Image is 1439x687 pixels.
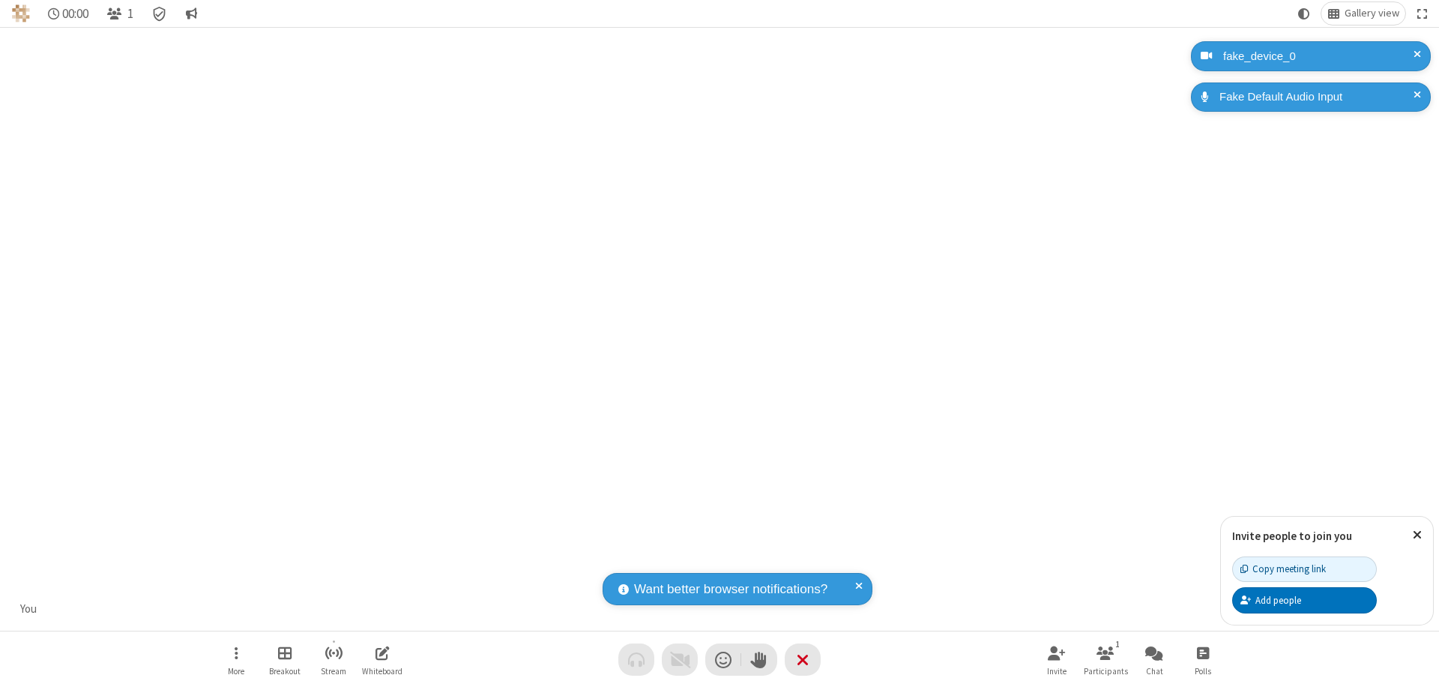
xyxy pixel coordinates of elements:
[262,638,307,681] button: Manage Breakout Rooms
[1034,638,1079,681] button: Invite participants (⌘+Shift+I)
[1411,2,1434,25] button: Fullscreen
[15,601,43,618] div: You
[145,2,174,25] div: Meeting details Encryption enabled
[1047,667,1067,676] span: Invite
[705,643,741,676] button: Send a reaction
[100,2,139,25] button: Open participant list
[1132,638,1177,681] button: Open chat
[1402,517,1433,553] button: Close popover
[1083,638,1128,681] button: Open participant list
[127,7,133,21] span: 1
[1111,637,1124,651] div: 1
[618,643,654,676] button: Audio problem - check your Internet connection or call by phone
[12,4,30,22] img: QA Selenium DO NOT DELETE OR CHANGE
[1321,2,1405,25] button: Change layout
[1232,556,1377,582] button: Copy meeting link
[1214,88,1420,106] div: Fake Default Audio Input
[1292,2,1316,25] button: Using system theme
[179,2,203,25] button: Conversation
[1345,7,1399,19] span: Gallery view
[785,643,821,676] button: End or leave meeting
[62,7,88,21] span: 00:00
[741,643,777,676] button: Raise hand
[1232,587,1377,613] button: Add people
[362,667,402,676] span: Whiteboard
[634,580,827,599] span: Want better browser notifications?
[321,667,346,676] span: Stream
[1195,667,1211,676] span: Polls
[42,2,95,25] div: Timer
[1218,48,1420,65] div: fake_device_0
[1146,667,1163,676] span: Chat
[360,638,405,681] button: Open shared whiteboard
[662,643,698,676] button: Video
[1084,667,1128,676] span: Participants
[1180,638,1225,681] button: Open poll
[269,667,301,676] span: Breakout
[1240,562,1326,576] div: Copy meeting link
[214,638,259,681] button: Open menu
[228,667,244,676] span: More
[1232,529,1352,543] label: Invite people to join you
[311,638,356,681] button: Start streaming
